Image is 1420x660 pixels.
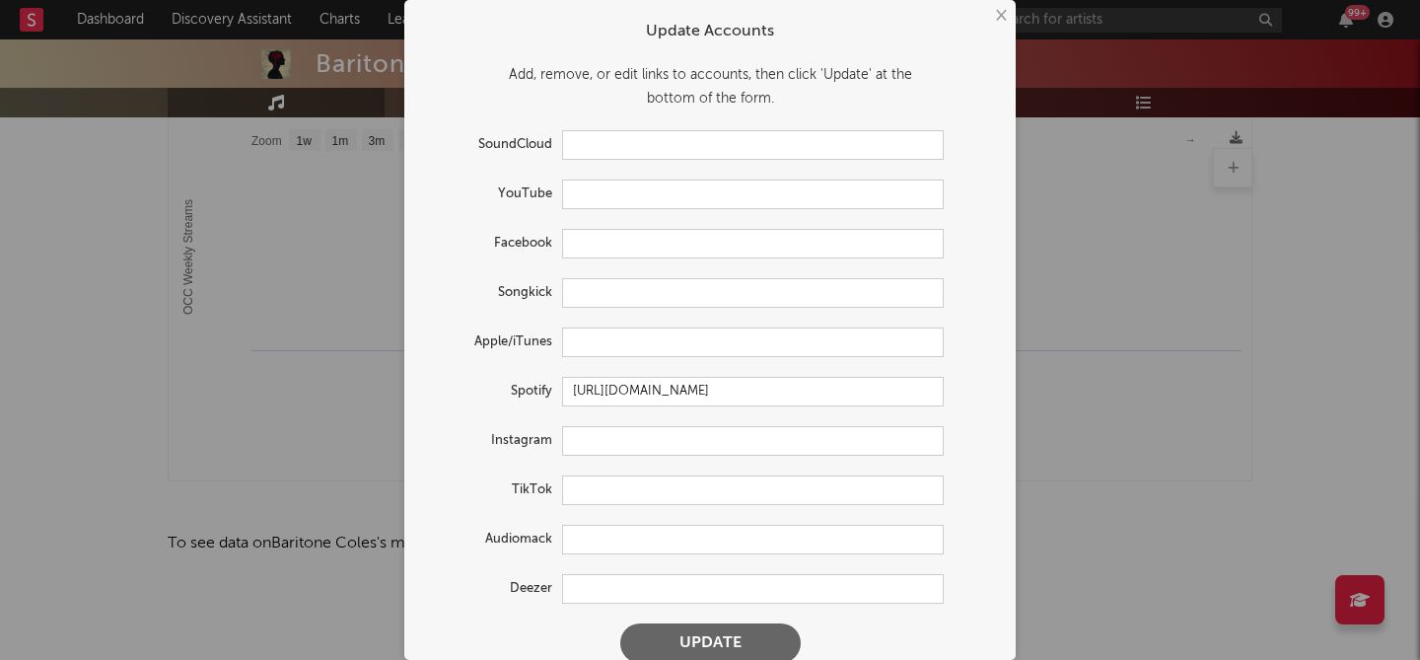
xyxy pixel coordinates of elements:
label: SoundCloud [424,133,562,157]
label: Spotify [424,380,562,403]
div: Add, remove, or edit links to accounts, then click 'Update' at the bottom of the form. [424,63,996,110]
div: Update Accounts [424,20,996,43]
button: × [989,5,1011,27]
label: Audiomack [424,528,562,551]
label: Facebook [424,232,562,256]
label: TikTok [424,478,562,502]
label: Apple/iTunes [424,330,562,354]
label: Instagram [424,429,562,453]
label: Songkick [424,281,562,305]
label: Deezer [424,577,562,601]
label: YouTube [424,183,562,206]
